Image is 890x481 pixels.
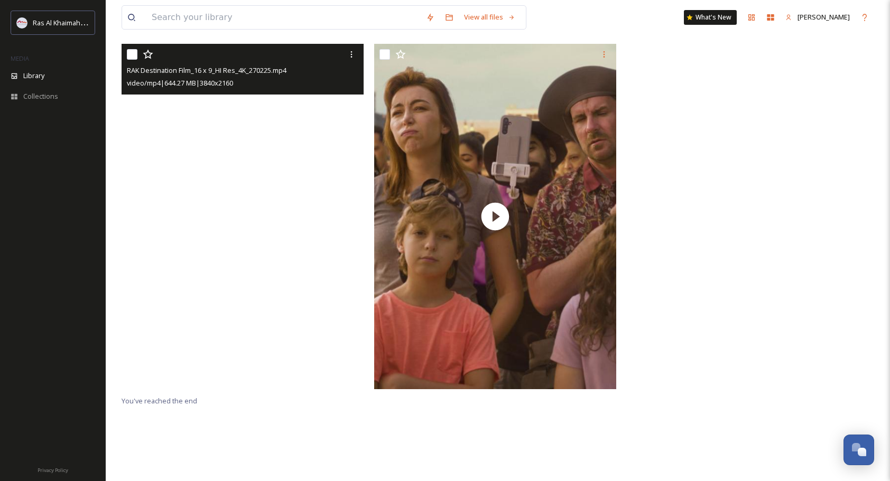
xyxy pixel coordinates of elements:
span: You've reached the end [122,396,197,405]
span: Privacy Policy [38,467,68,474]
span: RAK Destination Film_16 x 9_HI Res_4K_270225.mp4 [127,65,286,75]
span: [PERSON_NAME] [798,12,850,22]
a: [PERSON_NAME] [780,7,855,27]
span: Library [23,71,44,81]
span: MEDIA [11,54,29,62]
span: video/mp4 | 644.27 MB | 3840 x 2160 [127,78,233,88]
video: RAK Destination Film_16 x 9_HI Res_4K_270225.mp4 [122,44,364,180]
button: Open Chat [843,435,874,465]
a: Privacy Policy [38,463,68,476]
span: Ras Al Khaimah Tourism Development Authority [33,17,182,27]
img: thumbnail [374,44,616,389]
input: Search your library [146,6,421,29]
a: View all files [459,7,521,27]
img: Logo_RAKTDA_RGB-01.png [17,17,27,28]
span: Collections [23,91,58,101]
a: What's New [684,10,737,25]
